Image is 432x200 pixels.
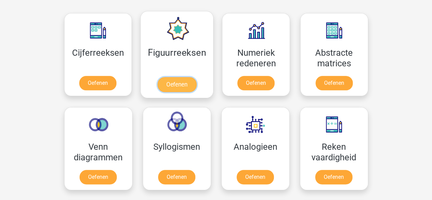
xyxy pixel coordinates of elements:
a: Oefenen [80,170,117,184]
a: Oefenen [157,77,196,92]
a: Oefenen [237,170,274,184]
a: Oefenen [316,76,353,90]
a: Oefenen [79,76,116,90]
a: Oefenen [158,170,195,184]
a: Oefenen [315,170,352,184]
a: Oefenen [237,76,275,90]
